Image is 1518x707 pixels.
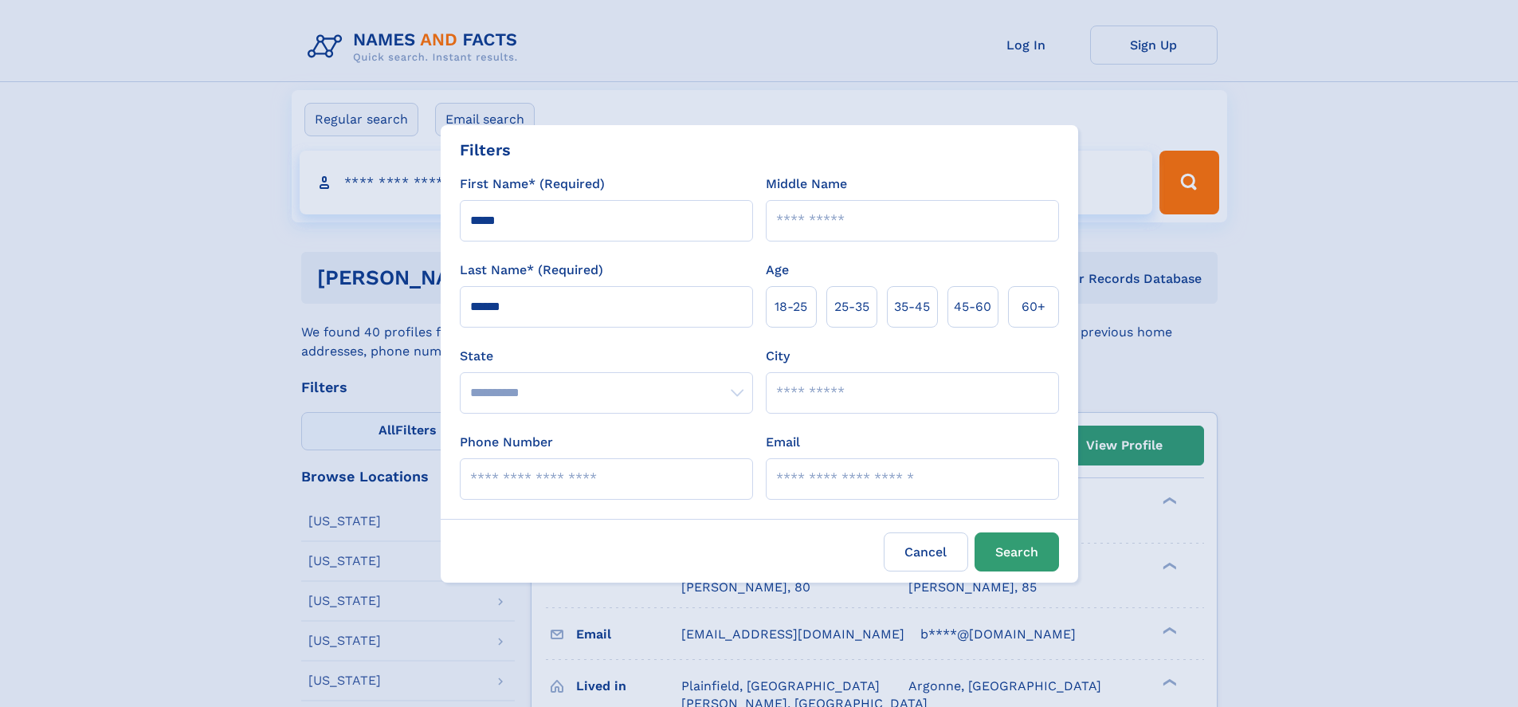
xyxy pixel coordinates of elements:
[460,433,553,452] label: Phone Number
[975,532,1059,571] button: Search
[834,297,869,316] span: 25‑35
[460,175,605,194] label: First Name* (Required)
[460,138,511,162] div: Filters
[766,347,790,366] label: City
[1022,297,1045,316] span: 60+
[766,261,789,280] label: Age
[894,297,930,316] span: 35‑45
[460,261,603,280] label: Last Name* (Required)
[954,297,991,316] span: 45‑60
[766,433,800,452] label: Email
[460,347,753,366] label: State
[766,175,847,194] label: Middle Name
[775,297,807,316] span: 18‑25
[884,532,968,571] label: Cancel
